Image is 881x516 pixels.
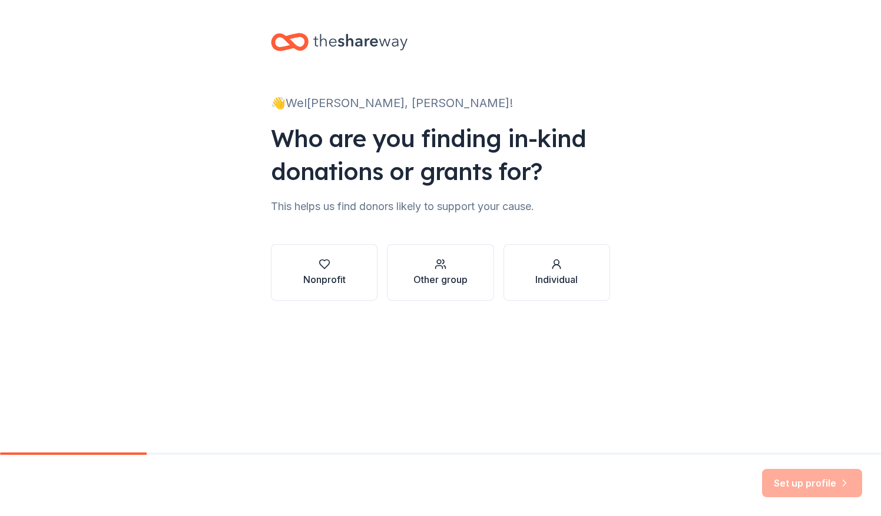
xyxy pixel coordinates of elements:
[387,244,494,301] button: Other group
[303,272,346,287] div: Nonprofit
[535,272,578,287] div: Individual
[271,122,610,188] div: Who are you finding in-kind donations or grants for?
[271,94,610,112] div: 👋 Wel[PERSON_NAME], [PERSON_NAME]!
[271,197,610,216] div: This helps us find donors likely to support your cause.
[271,244,377,301] button: Nonprofit
[504,244,610,301] button: Individual
[413,272,468,287] div: Other group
